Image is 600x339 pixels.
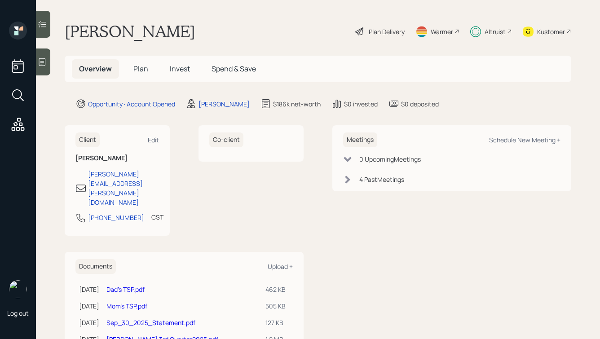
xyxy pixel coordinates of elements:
div: [DATE] [79,318,99,327]
div: Schedule New Meeting + [489,136,560,144]
div: Opportunity · Account Opened [88,99,175,109]
span: Invest [170,64,190,74]
span: Plan [133,64,148,74]
div: CST [151,212,163,222]
span: Overview [79,64,112,74]
div: [PERSON_NAME] [199,99,250,109]
h6: Meetings [343,132,377,147]
span: Spend & Save [212,64,256,74]
div: Edit [148,136,159,144]
a: Sep_30_2025_Statement.pdf [106,318,195,327]
a: Dad's TSP.pdf [106,285,145,294]
div: 0 Upcoming Meeting s [359,154,421,164]
div: [PERSON_NAME][EMAIL_ADDRESS][PERSON_NAME][DOMAIN_NAME] [88,169,159,207]
h1: [PERSON_NAME] [65,22,195,41]
h6: [PERSON_NAME] [75,154,159,162]
div: 127 KB [265,318,289,327]
div: [DATE] [79,285,99,294]
h6: Co-client [209,132,243,147]
div: [PHONE_NUMBER] [88,213,144,222]
img: hunter_neumayer.jpg [9,280,27,298]
div: Plan Delivery [369,27,405,36]
div: 4 Past Meeting s [359,175,404,184]
h6: Documents [75,259,116,274]
div: 505 KB [265,301,289,311]
a: Mom's TSP.pdf [106,302,147,310]
div: Kustomer [537,27,565,36]
div: [DATE] [79,301,99,311]
div: Upload + [268,262,293,271]
div: Warmer [431,27,453,36]
div: Altruist [485,27,506,36]
div: 462 KB [265,285,289,294]
div: Log out [7,309,29,317]
div: $186k net-worth [273,99,321,109]
div: $0 deposited [401,99,439,109]
h6: Client [75,132,100,147]
div: $0 invested [344,99,378,109]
